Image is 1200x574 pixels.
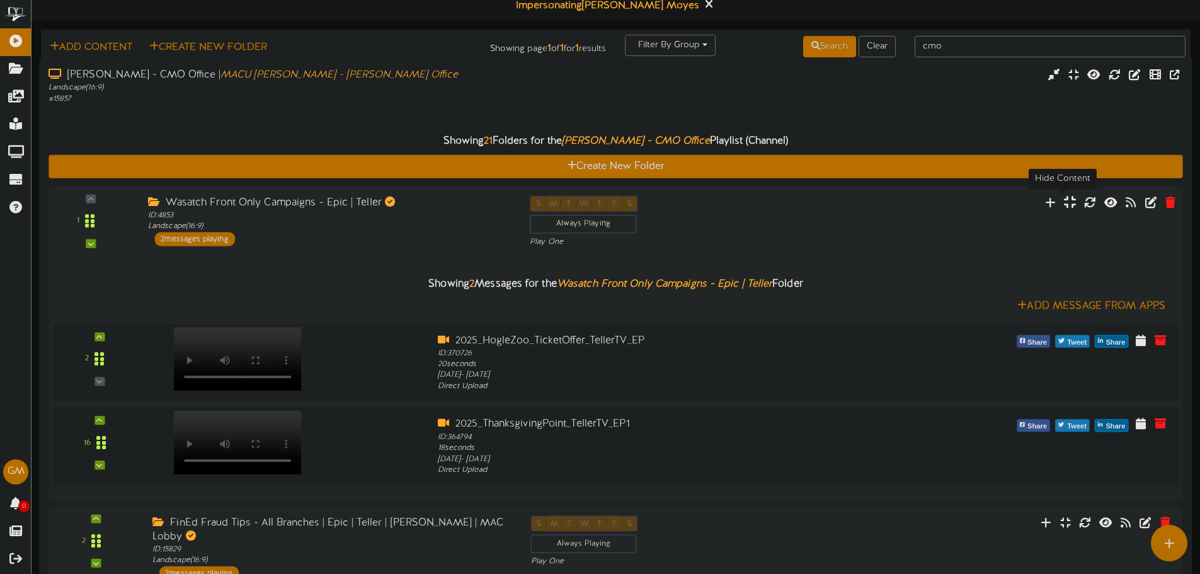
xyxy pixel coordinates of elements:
[49,93,510,104] div: # 15857
[220,69,458,81] i: MACU [PERSON_NAME] - [PERSON_NAME] Office
[1065,335,1089,349] span: Tweet
[531,534,637,553] div: Always Playing
[1103,335,1128,349] span: Share
[43,271,1188,298] div: Showing Messages for the Folder
[1025,419,1049,433] span: Share
[557,278,772,290] i: Wasatch Front Only Campaigns - Epic | Teller
[625,35,716,56] button: Filter By Group
[1065,419,1089,433] span: Tweet
[152,515,511,544] div: FinEd Fraud Tips - All Branches | Epic | Teller | [PERSON_NAME] | MAC Lobby
[915,36,1186,57] input: -- Search Playlists by Name --
[148,210,511,232] div: ID: 4853 Landscape ( 16:9 )
[1055,335,1090,347] button: Tweet
[1095,418,1128,431] button: Share
[152,544,511,566] div: ID: 15829 Landscape ( 16:9 )
[438,381,888,391] div: Direct Upload
[148,195,511,210] div: Wasatch Front Only Campaigns - Epic | Teller
[530,236,797,247] div: Play One
[530,215,636,234] div: Always Playing
[1025,335,1049,349] span: Share
[438,464,888,475] div: Direct Upload
[1055,418,1090,431] button: Tweet
[438,333,888,348] div: 2025_HogleZoo_TicketOffer_TellerTV_EP
[49,154,1182,178] button: Create New Folder
[18,500,30,512] span: 0
[49,83,510,93] div: Landscape ( 16:9 )
[49,68,510,83] div: [PERSON_NAME] - CMO Office |
[531,556,796,566] div: Play One
[146,40,271,55] button: Create New Folder
[39,127,1192,154] div: Showing Folders for the Playlist (Channel)
[1017,418,1050,431] button: Share
[1103,419,1128,433] span: Share
[423,35,615,56] div: Showing page of for results
[438,417,888,432] div: 2025_ThanksgivingPoint_TellerTV_EP1
[1017,335,1050,347] button: Share
[438,370,888,381] div: [DATE] - [DATE]
[1095,335,1128,347] button: Share
[560,43,564,54] strong: 1
[484,135,493,146] span: 21
[154,232,235,246] div: 2 messages playing
[562,135,710,146] i: [PERSON_NAME] - CMO Office
[575,43,579,54] strong: 1
[438,432,888,454] div: ID: 364794 18 seconds
[547,43,551,54] strong: 1
[438,454,888,464] div: [DATE] - [DATE]
[3,459,28,485] div: GM
[859,36,896,57] button: Clear
[803,36,856,57] button: Search
[1014,298,1169,314] button: Add Message From Apps
[84,437,91,448] div: 16
[438,348,888,370] div: ID: 370726 20 seconds
[469,278,474,290] span: 2
[46,40,136,55] button: Add Content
